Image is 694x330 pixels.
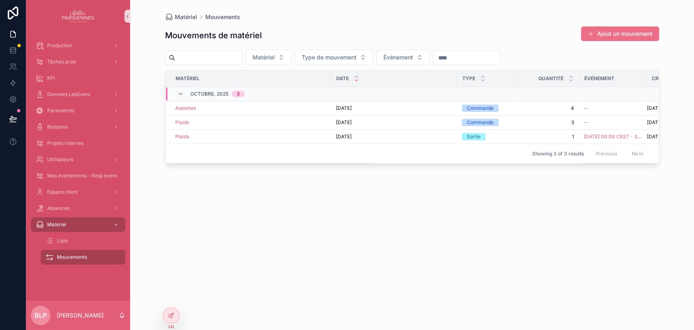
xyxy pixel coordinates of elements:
a: Assiettes [175,105,196,111]
span: -- [584,119,589,126]
a: Espace client [31,185,125,199]
a: Matériel [31,217,125,232]
span: Matériel [175,13,197,21]
span: [DATE] 15:20 [647,119,676,126]
span: [DATE] 15:20 [647,105,676,111]
span: Données LabEvent [47,91,90,98]
a: Tâches prod [31,55,125,69]
span: 3 [523,119,574,126]
span: BLP [35,310,47,320]
span: [DATE] [336,119,352,126]
span: 1 [523,133,574,140]
a: Absences [31,201,125,216]
p: [PERSON_NAME] [57,311,104,319]
span: Matériel [252,53,275,61]
span: Événement [584,75,614,82]
span: Espace client [47,189,78,195]
span: Quantité [538,75,563,82]
span: Matériel [47,221,66,228]
span: Matériel [176,75,200,82]
a: Mes événements - Resp event [31,168,125,183]
span: Production [47,42,72,49]
a: Production [31,38,125,53]
a: Mouvements [205,13,240,21]
span: Showing 3 of 3 results [532,151,583,157]
a: Plaids [175,119,189,126]
h1: Mouvements de matériel [165,30,262,41]
a: [DATE] 00:00 CEST - 315 pax - Particulier - [584,133,642,140]
span: Mouvements [57,254,87,260]
div: Commande [467,119,494,126]
span: [DATE] [336,133,352,140]
span: Utilisateurs [47,156,73,163]
span: [DATE] 15:20 [647,133,676,140]
span: KPI [47,75,55,81]
span: [DATE] [336,105,352,111]
a: Boissons [31,120,125,134]
span: Mes événements - Resp event [47,173,117,179]
span: Date [336,75,349,82]
div: Sortie [467,133,481,140]
span: Événement [383,53,413,61]
button: Select Button [295,50,373,65]
span: Tâches prod [47,59,76,65]
a: Plaids [175,133,189,140]
a: KPI [31,71,125,85]
div: scrollable content [26,33,130,275]
span: Type [462,75,475,82]
a: Paramètres [31,103,125,118]
span: Créé le [652,75,671,82]
span: 4 [523,105,574,111]
a: Matériel [165,13,197,21]
a: Mouvements [41,250,125,264]
span: Boissons [47,124,67,130]
div: Commande [467,105,494,112]
span: octobre, 2025 [190,91,228,97]
img: App logo [62,10,94,23]
div: 3 [237,91,240,97]
button: Select Button [246,50,292,65]
span: Paramètres [47,107,74,114]
span: Absences [47,205,70,212]
span: -- [584,105,589,111]
span: Liste [57,238,68,244]
span: Type de mouvement [302,53,357,61]
a: Liste [41,234,125,248]
span: Projets internes [47,140,83,146]
button: Select Button [376,50,430,65]
a: Projets internes [31,136,125,151]
a: Utilisateurs [31,152,125,167]
button: Ajout un mouvement [581,26,659,41]
a: Données LabEvent [31,87,125,102]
